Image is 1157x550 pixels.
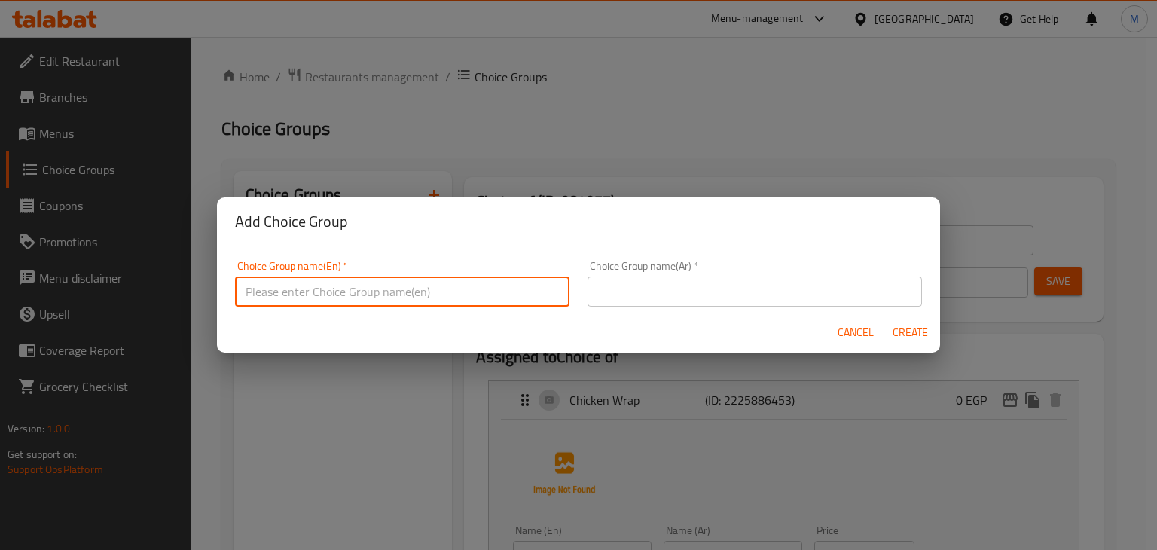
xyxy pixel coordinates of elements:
span: Cancel [838,323,874,342]
span: Create [892,323,928,342]
button: Create [886,319,934,347]
input: Please enter Choice Group name(en) [235,277,569,307]
input: Please enter Choice Group name(ar) [588,277,922,307]
button: Cancel [832,319,880,347]
h2: Add Choice Group [235,209,922,234]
